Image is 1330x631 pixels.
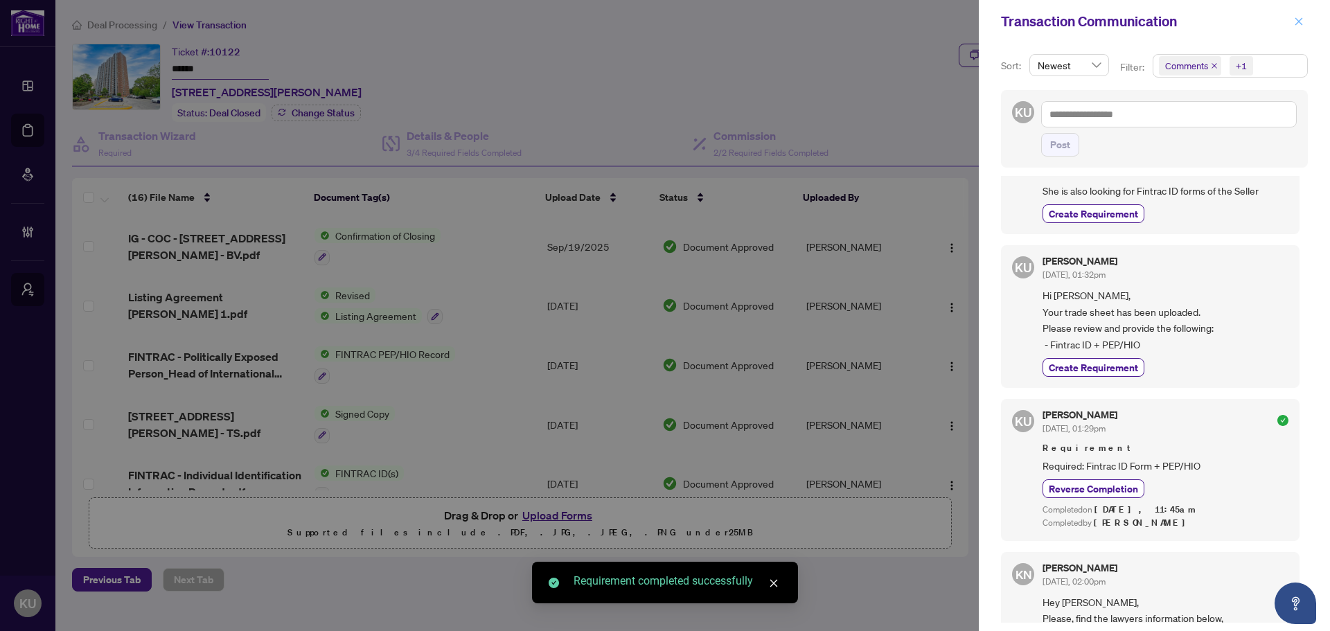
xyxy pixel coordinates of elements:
[1001,58,1024,73] p: Sort:
[769,578,779,588] span: close
[1275,583,1316,624] button: Open asap
[1015,258,1031,277] span: KU
[1043,441,1288,455] span: Requirement
[1043,458,1288,474] span: Required: Fintrac ID Form + PEP/HIO
[1120,60,1146,75] p: Filter:
[1043,517,1288,530] div: Completed by
[1165,59,1208,73] span: Comments
[1038,55,1101,75] span: Newest
[549,578,559,588] span: check-circle
[574,573,781,589] div: Requirement completed successfully
[1041,133,1079,157] button: Post
[1043,576,1106,587] span: [DATE], 02:00pm
[1015,411,1031,431] span: KU
[1001,11,1290,32] div: Transaction Communication
[1277,415,1288,426] span: check-circle
[1049,206,1138,221] span: Create Requirement
[1015,565,1031,583] span: KN
[1043,269,1106,280] span: [DATE], 01:32pm
[1094,517,1193,528] span: [PERSON_NAME]
[1043,204,1144,223] button: Create Requirement
[1049,360,1138,375] span: Create Requirement
[1094,504,1198,515] span: [DATE], 11:45am
[1159,56,1221,75] span: Comments
[1049,481,1138,496] span: Reverse Completion
[1043,410,1117,420] h5: [PERSON_NAME]
[1043,358,1144,377] button: Create Requirement
[1294,17,1304,26] span: close
[1236,59,1247,73] div: +1
[1043,563,1117,573] h5: [PERSON_NAME]
[1043,504,1288,517] div: Completed on
[1043,287,1288,353] span: Hi [PERSON_NAME], Your trade sheet has been uploaded. Please review and provide the following: - ...
[766,576,781,591] a: Close
[1043,256,1117,266] h5: [PERSON_NAME]
[1043,479,1144,498] button: Reverse Completion
[1043,423,1106,434] span: [DATE], 01:29pm
[1211,62,1218,69] span: close
[1015,103,1031,122] span: KU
